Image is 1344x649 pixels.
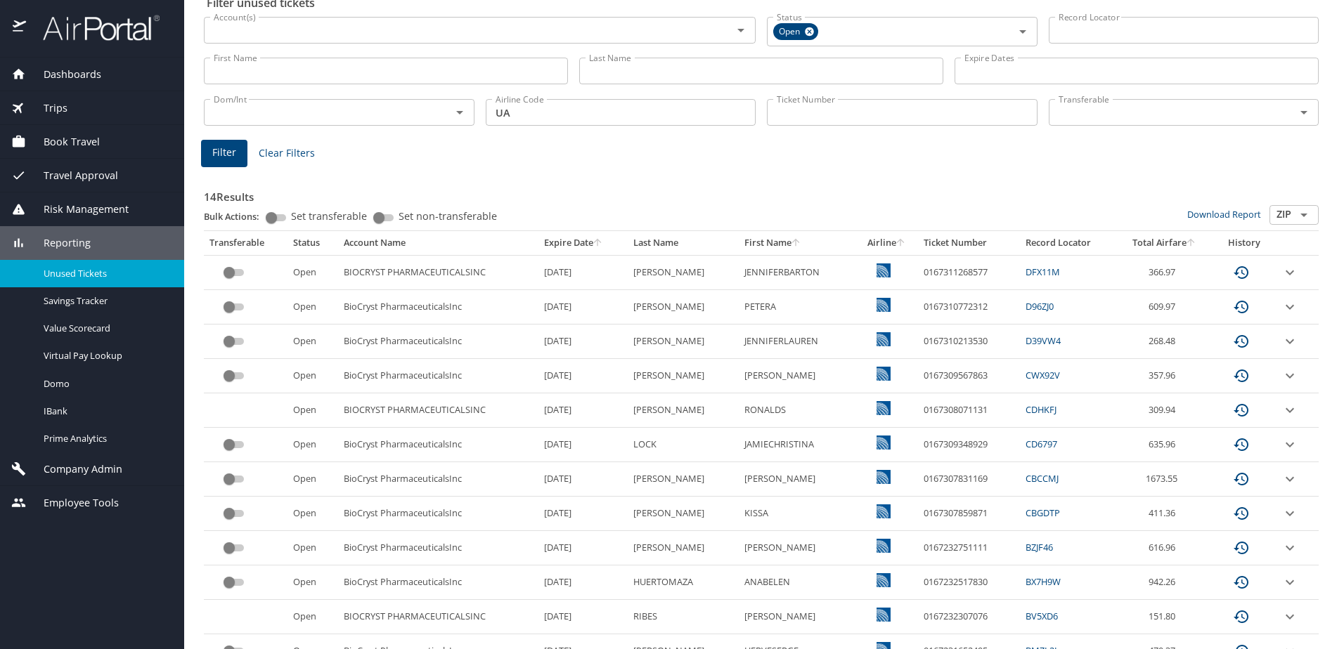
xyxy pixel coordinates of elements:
td: [DATE] [538,393,627,428]
td: Open [287,531,338,565]
a: D39VW4 [1026,334,1061,347]
td: [PERSON_NAME] [628,324,739,359]
td: BIOCRYST PHARMACEUTICALSINC [338,600,539,634]
span: Risk Management [26,202,129,217]
td: [DATE] [538,255,627,289]
span: Book Travel [26,134,100,150]
td: 0167309348929 [918,428,1020,462]
button: expand row [1281,608,1298,625]
img: United Airlines [877,367,891,381]
td: Open [287,359,338,393]
img: airportal-logo.png [27,14,160,41]
span: Clear Filters [259,145,315,162]
div: Open [773,23,818,40]
span: Set non-transferable [399,211,497,221]
td: 366.97 [1117,255,1212,289]
td: RIBES [628,600,739,634]
td: [DATE] [538,290,627,324]
td: [PERSON_NAME] [628,497,739,531]
a: Download Report [1187,208,1261,221]
h3: 14 Results [204,181,1319,205]
td: 309.94 [1117,393,1212,428]
td: 609.97 [1117,290,1212,324]
span: Value Scorecard [44,322,167,335]
td: [DATE] [538,324,627,359]
td: 616.96 [1117,531,1212,565]
a: CD6797 [1026,438,1057,450]
img: United Airlines [877,608,891,622]
td: 0167309567863 [918,359,1020,393]
td: Open [287,290,338,324]
a: CBCCMJ [1026,472,1059,485]
span: Trips [26,100,67,116]
button: expand row [1281,574,1298,591]
td: LOCK [628,428,739,462]
span: IBank [44,405,167,418]
td: JENNIFERBARTON [739,255,855,289]
a: CWX92V [1026,369,1060,381]
button: Open [450,103,470,122]
td: [PERSON_NAME] [628,290,739,324]
td: 0167310213530 [918,324,1020,359]
span: Savings Tracker [44,294,167,308]
span: Prime Analytics [44,432,167,445]
button: sort [593,239,603,248]
span: Employee Tools [26,495,119,511]
a: BZJF46 [1026,541,1053,553]
th: Airline [855,231,918,255]
button: Open [1013,22,1033,41]
button: expand row [1281,264,1298,281]
th: Expire Date [538,231,627,255]
td: Open [287,600,338,634]
a: CBGDTP [1026,506,1060,519]
span: Travel Approval [26,168,118,183]
td: Open [287,393,338,428]
td: 1673.55 [1117,462,1212,497]
td: 0167232307076 [918,600,1020,634]
td: BIOCRYST PHARMACEUTICALSINC [338,393,539,428]
th: Ticket Number [918,231,1020,255]
td: [DATE] [538,462,627,497]
th: Account Name [338,231,539,255]
span: Unused Tickets [44,267,167,280]
td: [PERSON_NAME] [739,359,855,393]
td: BioCryst PharmaceuticalsInc [338,359,539,393]
td: [DATE] [538,359,627,393]
a: CDHKFJ [1026,403,1057,416]
td: [PERSON_NAME] [628,359,739,393]
button: Open [1294,103,1314,122]
td: KISSA [739,497,855,531]
p: Bulk Actions: [204,210,271,223]
td: 635.96 [1117,428,1212,462]
img: United Airlines [877,470,891,484]
button: Clear Filters [253,140,321,166]
button: expand row [1281,471,1298,487]
td: RONALDS [739,393,855,428]
td: 0167232751111 [918,531,1020,565]
td: [PERSON_NAME] [739,531,855,565]
button: expand row [1281,333,1298,350]
td: 357.96 [1117,359,1212,393]
button: sort [896,239,906,248]
th: Record Locator [1020,231,1117,255]
td: 0167311268577 [918,255,1020,289]
img: United Airlines [877,298,891,312]
button: Open [1294,205,1314,225]
td: Open [287,428,338,462]
th: Last Name [628,231,739,255]
td: [PERSON_NAME] [739,462,855,497]
td: [DATE] [538,531,627,565]
img: United Airlines [877,539,891,553]
td: [DATE] [538,428,627,462]
td: [DATE] [538,565,627,600]
button: expand row [1281,539,1298,556]
td: BioCryst PharmaceuticalsInc [338,462,539,497]
td: Open [287,324,338,359]
td: Open [287,255,338,289]
a: BX7H9W [1026,575,1061,588]
td: JAMIECHRISTINA [739,428,855,462]
td: [PERSON_NAME] [739,600,855,634]
div: Transferable [209,237,282,249]
td: [PERSON_NAME] [628,462,739,497]
td: Open [287,462,338,497]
